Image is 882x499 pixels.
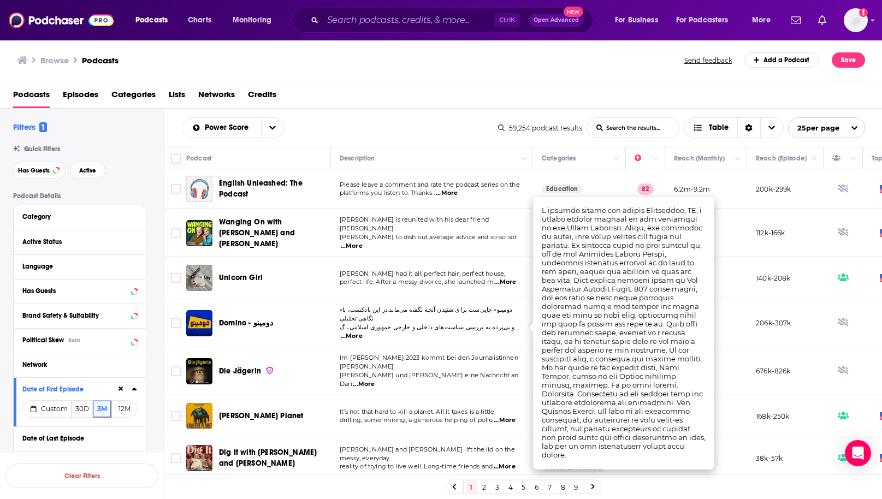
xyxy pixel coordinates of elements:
[340,323,515,331] span: و بی‌پرده به بررسی سیاست‌های داخلی و خارجی جمهوری اسلامی، گ
[542,185,583,193] a: Education
[265,366,274,375] img: verified Badge
[5,464,158,488] button: Clear Filters
[494,462,516,471] span: ...More
[529,14,584,27] button: Open AdvancedNew
[219,178,327,200] a: English Unleashed: The Podcast
[22,287,128,295] div: Has Guests
[518,480,529,494] a: 5
[340,216,489,232] span: [PERSON_NAME] is reunited with his dear friend [PERSON_NAME]
[186,176,212,202] img: English Unleashed: The Podcast
[22,235,137,248] button: Active Status
[756,318,791,328] p: 206k-307k
[22,210,137,223] button: Category
[340,306,513,322] span: «دومینو» جایی‌ست برای شنیدن آنچه نگفته می‌ماند.در این پادکست، با نگاهی تحلیلی
[756,185,791,194] p: 200k-299k
[756,412,790,421] p: 168k-250k
[111,86,156,108] span: Categories
[219,272,263,283] a: Unicorn Girl
[637,183,654,194] p: 82
[171,184,181,194] span: Toggle select row
[674,185,711,194] p: 6.2m-9.2m
[182,117,285,138] h2: Choose List sort
[219,318,274,328] span: Domino - دومینو
[219,217,327,249] a: Wanging On with [PERSON_NAME] and [PERSON_NAME]
[340,181,520,188] span: Please leave a comment and rate the podcast series on the
[261,118,284,138] button: open menu
[844,8,868,32] img: User Profile
[169,86,185,108] a: Lists
[610,152,623,165] button: Column Actions
[9,10,114,31] img: Podchaser - Follow, Share and Rate Podcasts
[219,179,303,199] span: English Unleashed: The Podcast
[22,263,130,270] div: Language
[756,454,783,463] p: 38k-57k
[135,13,168,28] span: Podcasts
[171,453,181,463] span: Toggle select row
[22,431,137,445] button: Date of Last Episode
[40,55,69,66] h3: Browse
[22,284,137,298] button: Has Guests
[22,336,64,344] span: Political Skew
[186,265,212,291] a: Unicorn Girl
[479,480,490,494] a: 2
[219,366,261,376] span: Die Jägerin
[68,337,80,344] div: Beta
[498,124,582,132] div: 59,254 podcast results
[22,435,130,442] div: Date of Last Episode
[22,308,137,322] button: Brand Safety & Suitability
[186,403,212,429] a: Lawless Planet
[171,411,181,421] span: Toggle select row
[182,124,261,132] button: open menu
[128,11,182,29] button: open menu
[607,11,672,29] button: open menu
[219,217,295,248] span: Wanging On with [PERSON_NAME] and [PERSON_NAME]
[340,408,494,415] span: It’s not that hard to kill a planet. All it takes is a little
[542,152,576,165] div: Categories
[188,13,211,28] span: Charts
[564,7,583,17] span: New
[22,361,130,369] div: Network
[41,405,68,413] span: Custom
[814,11,831,29] a: Show notifications dropdown
[832,52,865,68] button: Save
[353,380,375,389] span: ...More
[649,152,662,165] button: Column Actions
[171,366,181,376] span: Toggle select row
[22,358,137,371] button: Network
[340,462,493,470] span: reality of trying to live well. Long-time friends and
[63,86,98,108] span: Episodes
[845,440,871,466] div: Open Intercom Messenger
[492,480,503,494] a: 3
[531,480,542,494] a: 6
[171,318,181,328] span: Toggle select row
[684,117,784,138] button: Choose View
[756,366,791,376] p: 676k-826k
[186,220,212,246] a: Wanging On with Graham Norton and Maria McErlane
[756,274,791,283] p: 140k-208k
[198,86,235,108] span: Networks
[93,400,111,418] button: 3M
[340,152,375,165] div: Description
[789,120,839,136] span: 25 per page
[669,11,744,29] button: open menu
[303,8,603,33] div: Search podcasts, credits, & more...
[225,11,286,29] button: open menu
[340,416,493,424] span: drilling, some mining, a generous helping of pollu
[544,480,555,494] a: 7
[466,480,477,494] a: 1
[494,278,516,287] span: ...More
[82,55,119,66] h1: Podcasts
[13,86,50,108] a: Podcasts
[219,448,317,468] span: Dig It with [PERSON_NAME] and [PERSON_NAME]
[341,332,363,341] span: ...More
[494,13,520,27] span: Ctrl K
[635,152,650,165] div: Power Score
[22,259,137,273] button: Language
[22,238,130,246] div: Active Status
[571,480,582,494] a: 9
